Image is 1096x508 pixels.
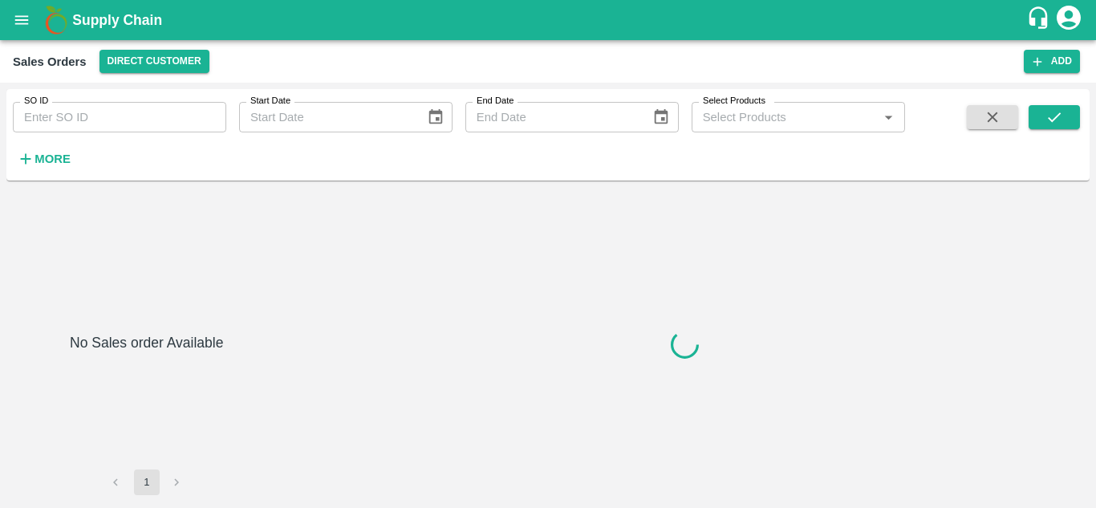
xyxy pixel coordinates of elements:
[13,102,226,132] input: Enter SO ID
[72,12,162,28] b: Supply Chain
[239,102,414,132] input: Start Date
[477,95,513,108] label: End Date
[99,50,209,73] button: Select DC
[40,4,72,36] img: logo
[1024,50,1080,73] button: Add
[24,95,48,108] label: SO ID
[3,2,40,39] button: open drawer
[13,145,75,173] button: More
[250,95,290,108] label: Start Date
[646,102,676,132] button: Choose date
[35,152,71,165] strong: More
[1054,3,1083,37] div: account of current user
[420,102,451,132] button: Choose date
[465,102,640,132] input: End Date
[70,331,223,469] h6: No Sales order Available
[1026,6,1054,35] div: customer-support
[696,107,874,128] input: Select Products
[101,469,193,495] nav: pagination navigation
[703,95,765,108] label: Select Products
[72,9,1026,31] a: Supply Chain
[878,107,899,128] button: Open
[13,51,87,72] div: Sales Orders
[134,469,160,495] button: page 1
